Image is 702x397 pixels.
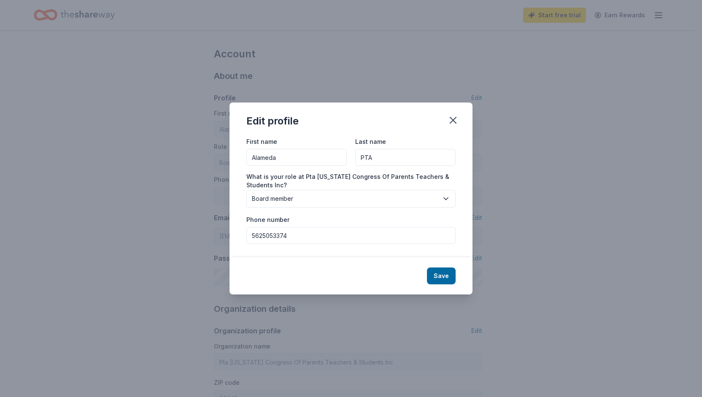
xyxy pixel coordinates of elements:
button: Save [427,267,456,284]
label: First name [246,138,277,146]
div: Edit profile [246,114,299,128]
label: What is your role at Pta [US_STATE] Congress Of Parents Teachers & Students Inc? [246,173,456,189]
span: Board member [252,194,438,204]
label: Phone number [246,216,289,224]
button: Board member [246,190,456,208]
label: Last name [355,138,386,146]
